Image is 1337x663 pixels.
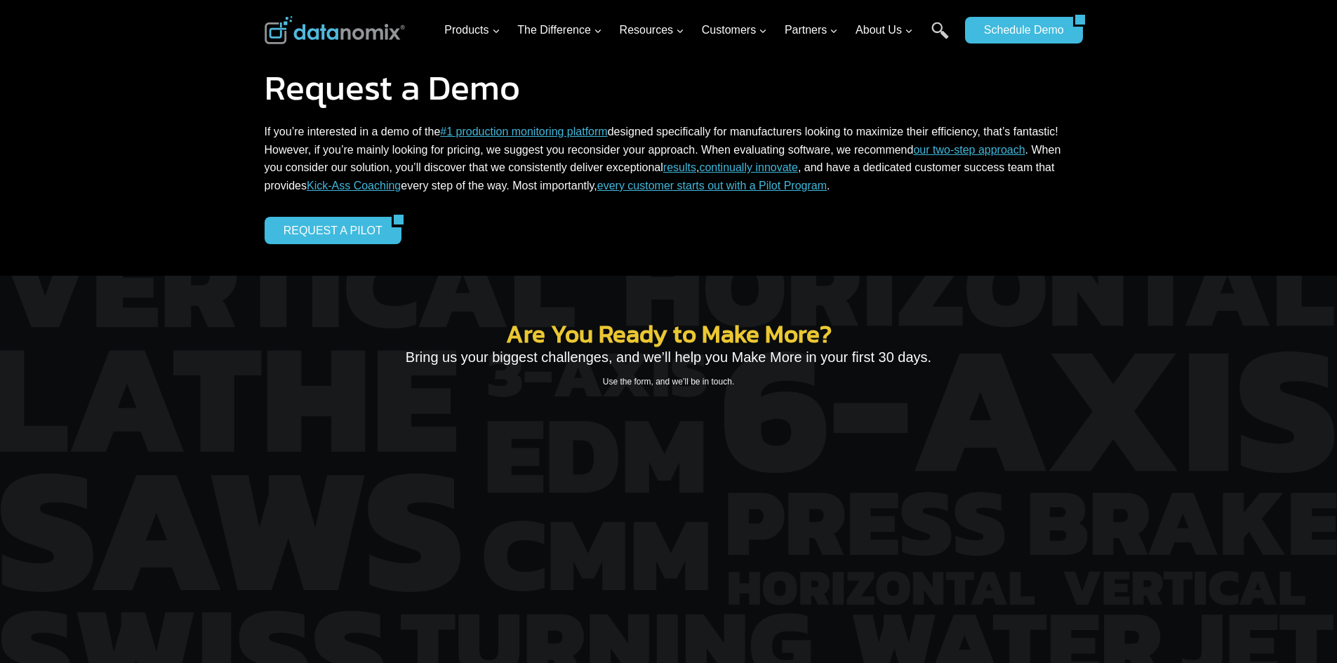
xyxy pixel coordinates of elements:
a: REQUEST A PILOT [265,217,392,243]
a: #1 production monitoring platform [440,126,607,138]
a: our two-step approach [913,144,1025,156]
h1: Request a Demo [265,70,1073,105]
a: results [663,161,696,173]
p: Use the form, and we’ll be in touch. [353,375,985,389]
span: Customers [702,21,767,39]
nav: Primary Navigation [439,8,958,53]
span: About Us [856,21,913,39]
span: Resources [620,21,684,39]
a: Search [931,22,949,53]
h2: Are You Ready to Make More? [353,321,985,346]
img: Datanomix [265,16,405,44]
span: The Difference [517,21,602,39]
p: Bring us your biggest challenges, and we’ll help you Make More in your first 30 days. [353,346,985,368]
a: continually innovate [699,161,798,173]
a: every customer starts out with a Pilot Program [597,180,827,192]
p: If you’re interested in a demo of the designed specifically for manufacturers looking to maximize... [265,123,1073,194]
span: Partners [785,21,838,39]
a: Schedule Demo [965,17,1073,43]
a: Kick-Ass Coaching [307,180,401,192]
span: Products [444,21,500,39]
